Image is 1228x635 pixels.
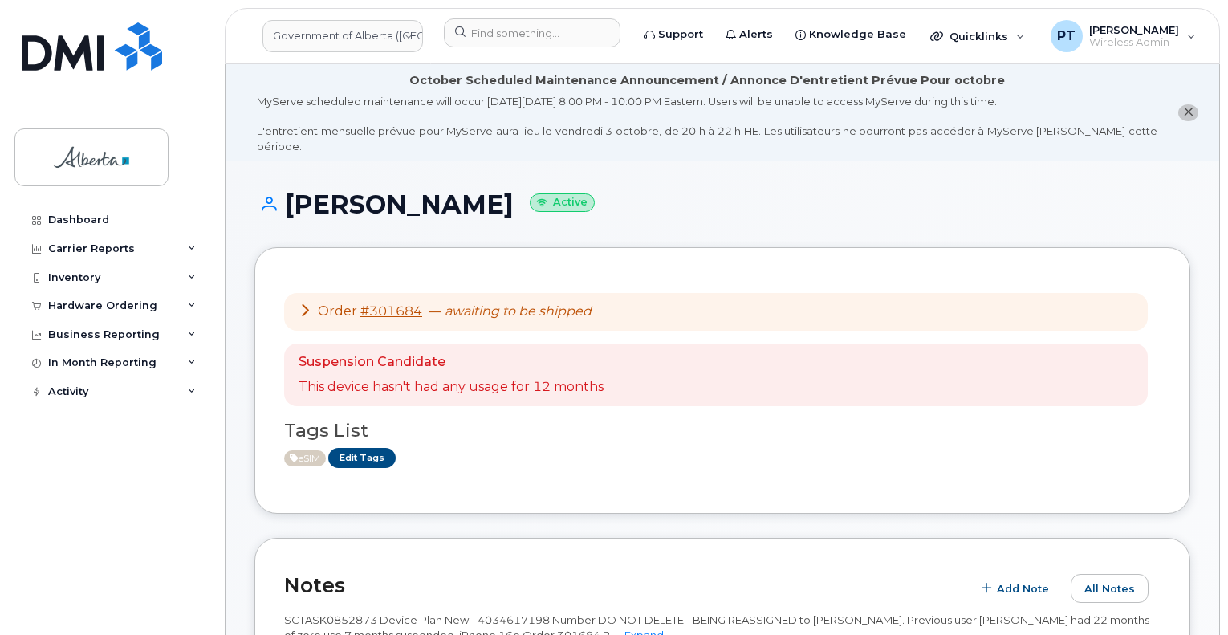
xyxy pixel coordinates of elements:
p: This device hasn't had any usage for 12 months [299,378,604,397]
button: close notification [1178,104,1198,121]
button: All Notes [1071,574,1149,603]
a: Edit Tags [328,448,396,468]
em: awaiting to be shipped [445,303,592,319]
h2: Notes [284,573,963,597]
a: #301684 [360,303,422,319]
small: Active [530,193,595,212]
span: Add Note [997,581,1049,596]
span: — [429,303,592,319]
div: MyServe scheduled maintenance will occur [DATE][DATE] 8:00 PM - 10:00 PM Eastern. Users will be u... [257,94,1157,153]
h3: Tags List [284,421,1161,441]
span: Order [318,303,357,319]
span: All Notes [1084,581,1135,596]
p: Suspension Candidate [299,353,604,372]
div: October Scheduled Maintenance Announcement / Annonce D'entretient Prévue Pour octobre [409,72,1005,89]
span: Active [284,450,326,466]
h1: [PERSON_NAME] [254,190,1190,218]
button: Add Note [971,574,1063,603]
